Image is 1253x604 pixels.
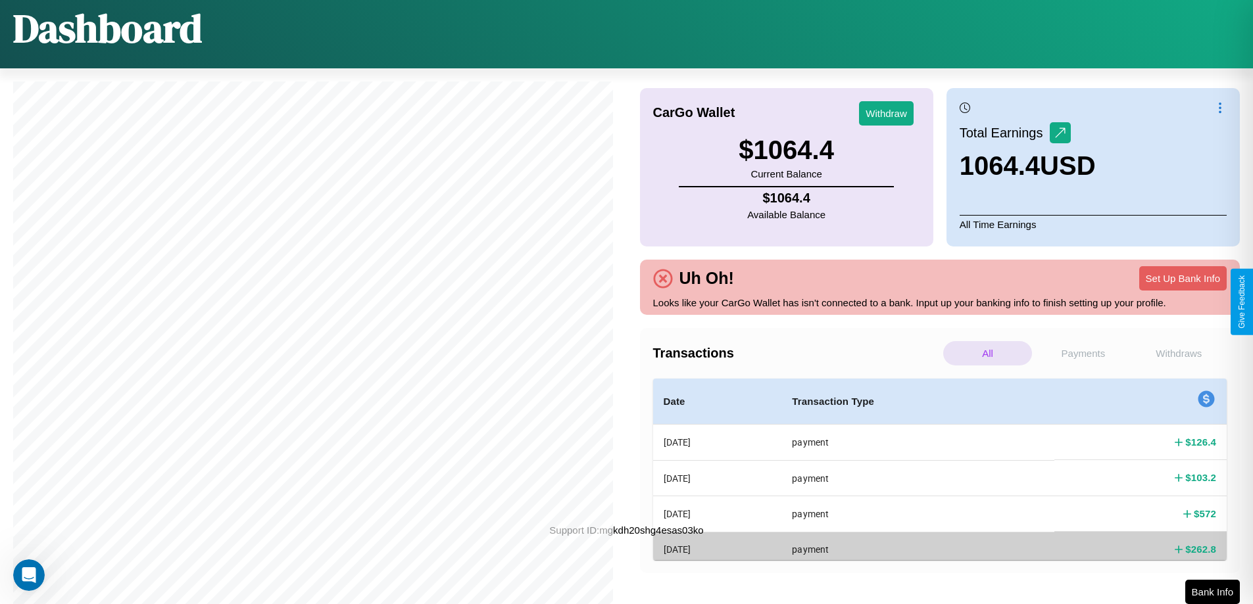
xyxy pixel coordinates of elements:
[1039,341,1127,365] p: Payments
[1237,275,1246,329] div: Give Feedback
[747,206,825,223] p: Available Balance
[943,341,1032,365] p: All
[1185,471,1216,484] h4: $ 103.2
[1185,542,1216,556] h4: $ 262.8
[739,135,834,165] h3: $ 1064.4
[664,394,772,409] h4: Date
[653,379,1227,567] table: simple table
[747,191,825,206] h4: $ 1064.4
[859,101,914,126] button: Withdraw
[739,165,834,183] p: Current Balance
[781,460,1054,496] th: payment
[13,1,202,55] h1: Dashboard
[960,215,1227,233] p: All Time Earnings
[549,521,703,539] p: Support ID: mgkdh20shg4esas03ko
[960,151,1096,181] h3: 1064.4 USD
[653,105,735,120] h4: CarGo Wallet
[1185,435,1216,449] h4: $ 126.4
[653,532,782,567] th: [DATE]
[653,425,782,461] th: [DATE]
[653,346,940,361] h4: Transactions
[792,394,1044,409] h4: Transaction Type
[673,269,741,288] h4: Uh Oh!
[781,425,1054,461] th: payment
[781,532,1054,567] th: payment
[960,121,1050,145] p: Total Earnings
[1194,507,1216,521] h4: $ 572
[653,294,1227,312] p: Looks like your CarGo Wallet has isn't connected to a bank. Input up your banking info to finish ...
[1135,341,1223,365] p: Withdraws
[1139,266,1227,290] button: Set Up Bank Info
[1185,580,1240,604] button: Bank Info
[653,496,782,532] th: [DATE]
[653,460,782,496] th: [DATE]
[13,559,45,591] iframe: Intercom live chat
[781,496,1054,532] th: payment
